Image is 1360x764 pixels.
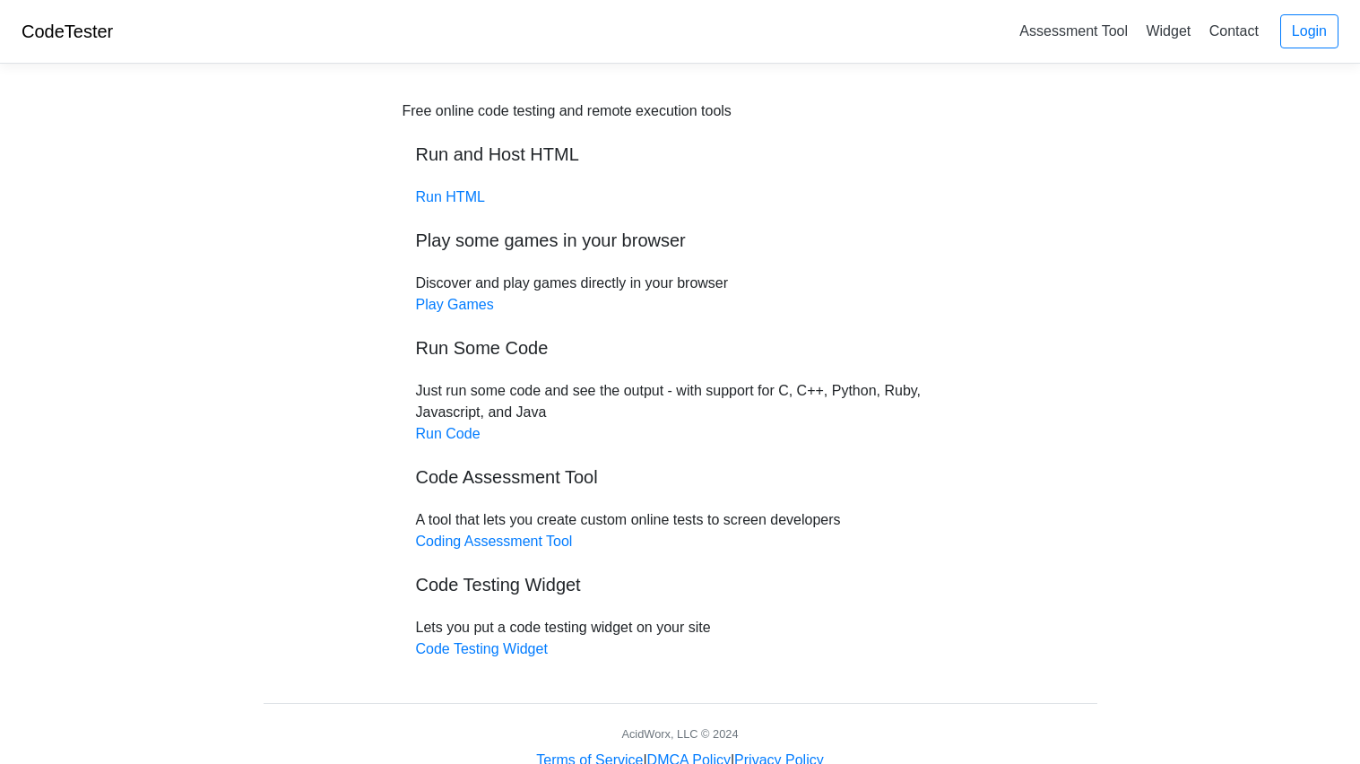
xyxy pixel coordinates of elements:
[403,100,958,660] div: Discover and play games directly in your browser Just run some code and see the output - with sup...
[416,143,945,165] h5: Run and Host HTML
[416,574,945,595] h5: Code Testing Widget
[1012,16,1135,46] a: Assessment Tool
[621,725,738,742] div: AcidWorx, LLC © 2024
[1202,16,1266,46] a: Contact
[416,337,945,359] h5: Run Some Code
[416,534,573,549] a: Coding Assessment Tool
[403,100,732,122] div: Free online code testing and remote execution tools
[416,230,945,251] h5: Play some games in your browser
[416,426,481,441] a: Run Code
[416,641,548,656] a: Code Testing Widget
[416,189,485,204] a: Run HTML
[416,466,945,488] h5: Code Assessment Tool
[1280,14,1338,48] a: Login
[1139,16,1198,46] a: Widget
[416,297,494,312] a: Play Games
[22,22,113,41] a: CodeTester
